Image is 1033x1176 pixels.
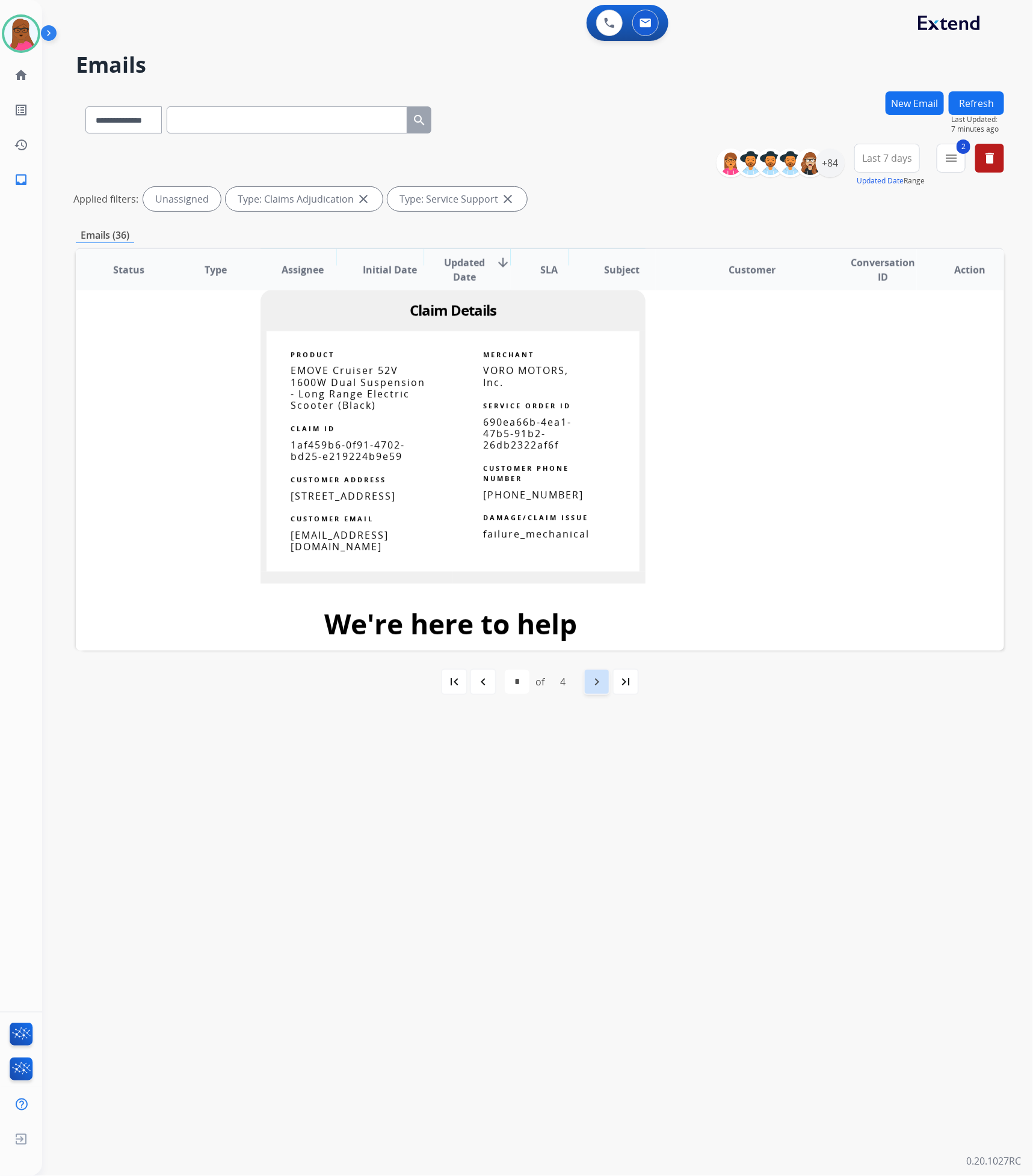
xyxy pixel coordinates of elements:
span: Conversation ID [850,256,917,284]
mat-icon: list_alt [14,103,28,117]
span: Subject [604,263,640,277]
strong: CLAIM ID [291,424,335,433]
div: Type: Claims Adjudication [226,187,383,211]
mat-icon: home [14,68,28,82]
strong: SERVICE ORDER ID [483,401,571,410]
span: 690ea66b-4ea1-47b5-91b2-26db2322af6f [483,415,572,452]
strong: CUSTOMER ADDRESS [291,475,386,484]
span: [EMAIL_ADDRESS][DOMAIN_NAME] [291,529,389,554]
mat-icon: arrow_downward [496,256,510,270]
span: Assignee [282,263,324,277]
div: Unassigned [143,187,221,211]
span: Range [857,176,925,186]
span: Type [205,263,227,277]
span: Claim Details [410,300,496,320]
mat-icon: first_page [447,675,461,689]
span: EMOVE Cruiser 52V 1600W Dual Suspension - Long Range Electric Scooter (Black) [291,364,425,412]
mat-icon: close [501,192,515,206]
strong: MERCHANT [483,350,534,359]
button: 2 [937,144,966,173]
button: Last 7 days [854,144,920,173]
span: failure_mechanical [483,528,590,541]
span: 7 minutes ago [951,124,1004,134]
div: Type: Service Support [387,187,527,211]
button: New Email [886,91,944,115]
th: Action [917,249,1004,291]
span: Customer [729,263,776,277]
strong: CUSTOMER EMAIL [291,515,374,524]
mat-icon: menu [944,151,958,165]
span: SLA [541,263,558,277]
button: Updated Date [857,176,904,186]
strong: PRODUCT [291,350,335,359]
span: Last Updated: [951,115,1004,124]
mat-icon: delete [982,151,997,165]
p: Applied filters: [73,192,138,206]
span: Updated Date [443,256,487,284]
span: Last 7 days [862,156,912,161]
p: Emails (36) [76,228,134,243]
h2: Emails [76,53,1004,77]
span: We're here to help [325,605,578,643]
mat-icon: inbox [14,173,28,187]
span: Initial Date [363,263,417,277]
div: +84 [816,149,845,177]
mat-icon: navigate_next [590,675,604,689]
mat-icon: search [412,113,427,127]
span: [PHONE_NUMBER] [483,488,584,501]
mat-icon: last_page [618,675,633,689]
div: of [535,675,544,689]
img: avatar [4,17,38,51]
p: 0.20.1027RC [966,1154,1021,1169]
div: 4 [550,670,575,694]
span: VORO MOTORS, Inc. [483,364,569,388]
strong: CUSTOMER PHONE NUMBER [483,464,569,483]
span: 2 [957,139,970,154]
span: 1af459b6-0f91-4702-bd25-e219224b9e59 [291,438,405,463]
span: Status [113,263,144,277]
strong: DAMAGE/CLAIM ISSUE [483,513,588,522]
mat-icon: navigate_before [476,675,490,689]
mat-icon: history [14,138,28,152]
button: Refresh [949,91,1004,115]
mat-icon: close [356,192,371,206]
span: [STREET_ADDRESS] [291,489,396,503]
